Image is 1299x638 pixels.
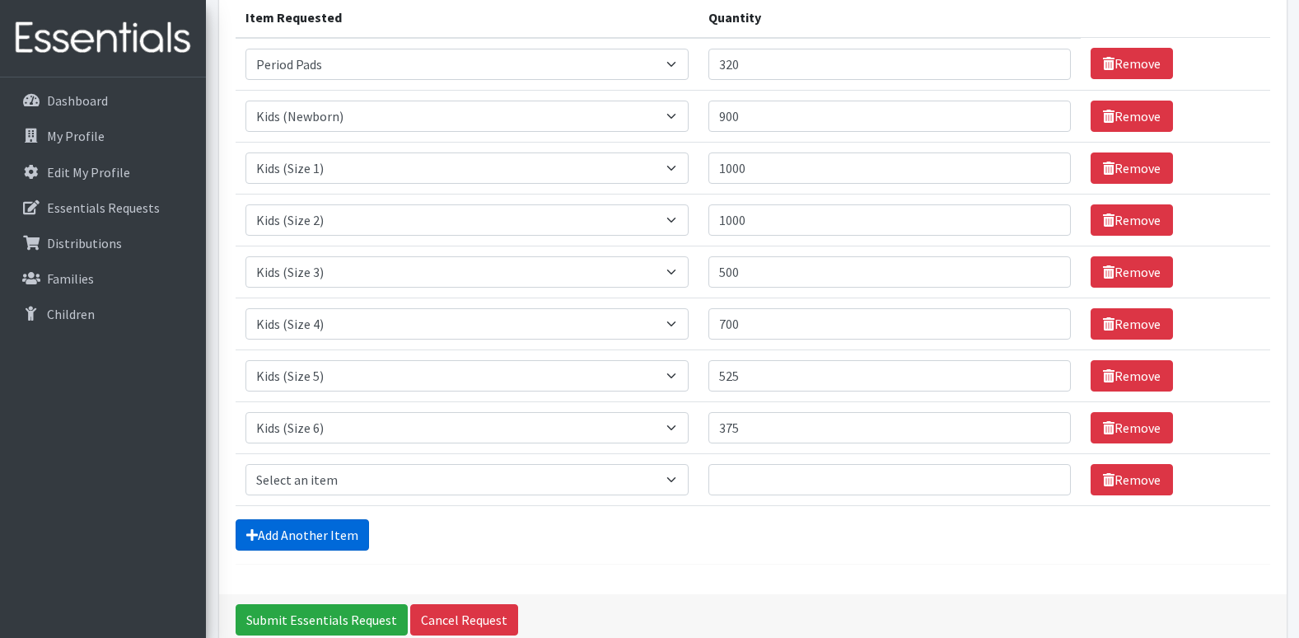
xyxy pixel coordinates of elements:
p: My Profile [47,128,105,144]
a: Dashboard [7,84,199,117]
a: Remove [1091,412,1173,443]
img: HumanEssentials [7,11,199,66]
a: Remove [1091,464,1173,495]
a: Children [7,298,199,331]
input: Submit Essentials Request [236,604,408,636]
a: Families [7,262,199,295]
p: Essentials Requests [47,199,160,216]
a: Cancel Request [410,604,518,636]
a: Essentials Requests [7,191,199,224]
p: Children [47,306,95,322]
p: Distributions [47,235,122,251]
a: Remove [1091,256,1173,288]
p: Edit My Profile [47,164,130,181]
p: Families [47,270,94,287]
a: Add Another Item [236,519,369,551]
a: Edit My Profile [7,156,199,189]
a: Remove [1091,308,1173,340]
a: Remove [1091,101,1173,132]
a: Distributions [7,227,199,260]
a: Remove [1091,204,1173,236]
a: My Profile [7,120,199,152]
a: Remove [1091,152,1173,184]
p: Dashboard [47,92,108,109]
a: Remove [1091,360,1173,392]
a: Remove [1091,48,1173,79]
